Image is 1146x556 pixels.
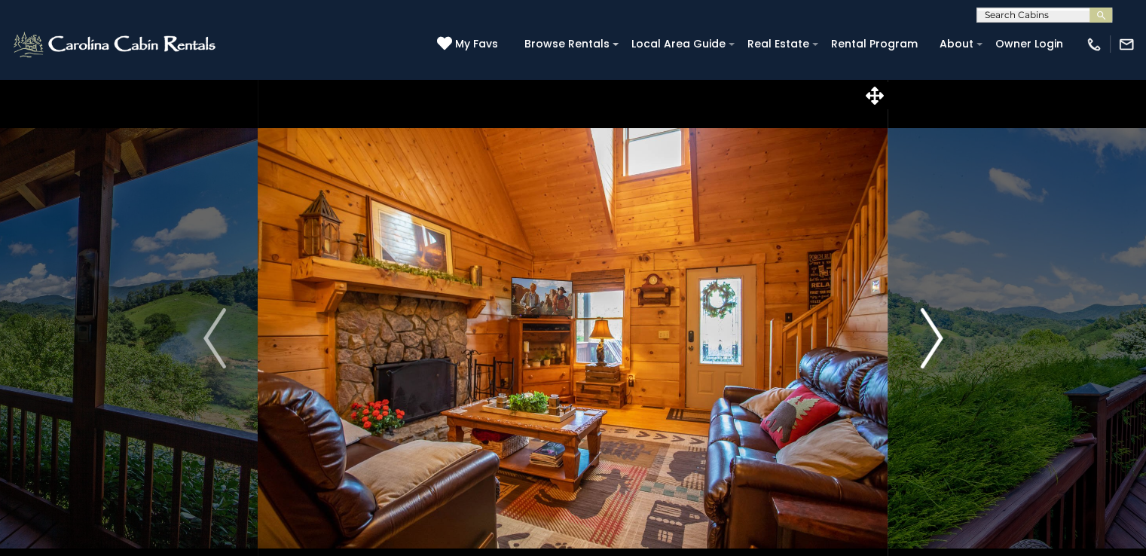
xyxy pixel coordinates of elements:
img: phone-regular-white.png [1086,36,1102,53]
img: arrow [920,308,943,368]
img: mail-regular-white.png [1118,36,1135,53]
a: Local Area Guide [624,32,733,56]
a: My Favs [437,36,502,53]
a: Owner Login [988,32,1071,56]
a: Real Estate [740,32,817,56]
span: My Favs [455,36,498,52]
a: About [932,32,981,56]
a: Rental Program [824,32,925,56]
img: White-1-2.png [11,29,220,60]
a: Browse Rentals [517,32,617,56]
img: arrow [203,308,226,368]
